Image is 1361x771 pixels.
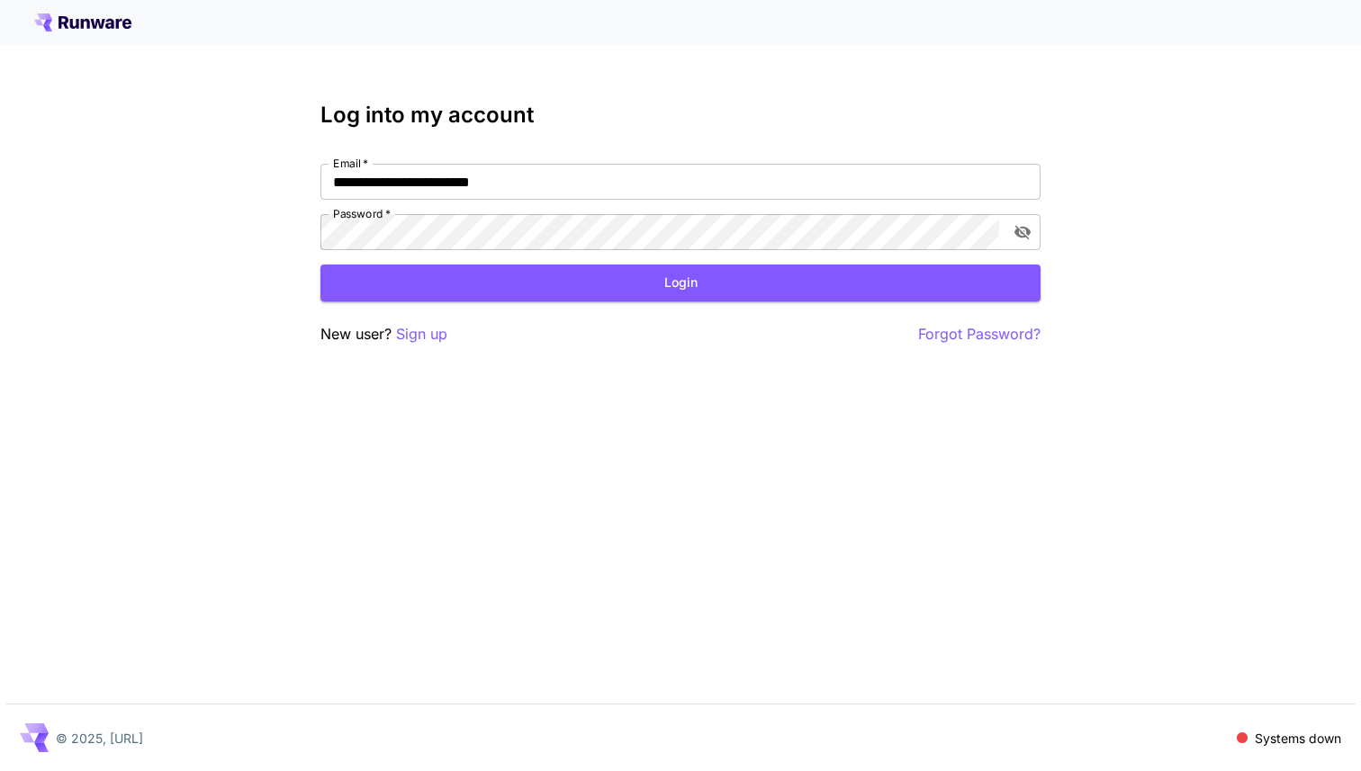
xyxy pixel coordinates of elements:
label: Email [333,156,368,171]
p: New user? [320,323,447,345]
p: Systems down [1255,729,1341,748]
button: toggle password visibility [1006,216,1039,248]
button: Forgot Password? [918,323,1041,345]
button: Sign up [396,323,447,345]
button: Login [320,264,1041,301]
label: Password [333,206,391,221]
p: © 2025, [URL] [56,729,143,748]
h3: Log into my account [320,103,1041,128]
